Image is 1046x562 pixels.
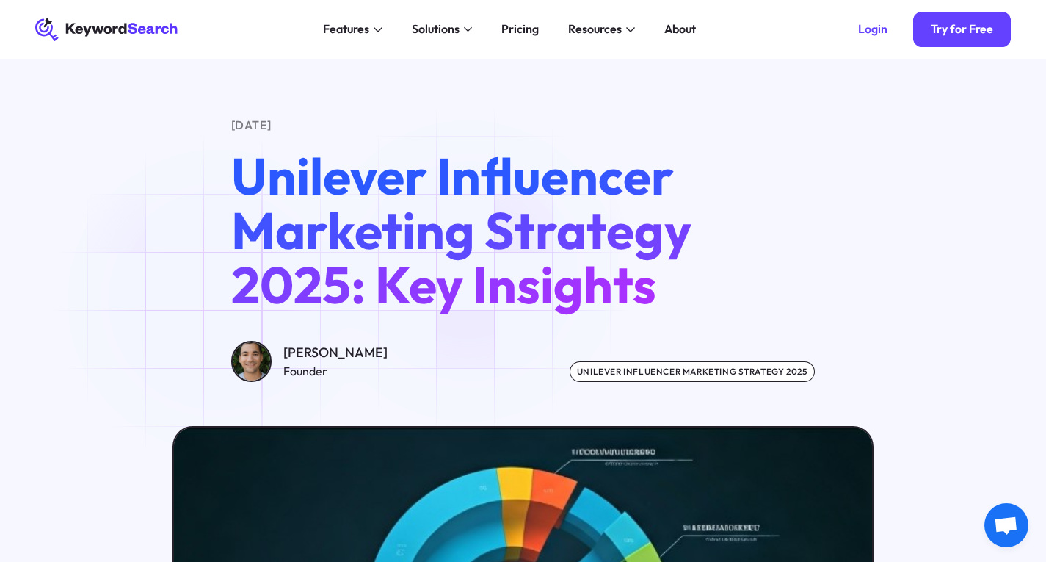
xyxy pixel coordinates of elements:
[984,503,1028,547] div: Open chat
[231,143,691,317] span: Unilever Influencer Marketing Strategy 2025: Key Insights
[840,12,905,47] a: Login
[655,18,705,41] a: About
[931,22,993,37] div: Try for Free
[283,363,388,381] div: Founder
[501,21,539,38] div: Pricing
[664,21,696,38] div: About
[231,117,816,134] div: [DATE]
[493,18,548,41] a: Pricing
[570,361,816,382] div: unilever influencer marketing strategy 2025
[568,21,622,38] div: Resources
[412,21,460,38] div: Solutions
[913,12,1011,47] a: Try for Free
[858,22,887,37] div: Login
[323,21,369,38] div: Features
[283,342,388,363] div: [PERSON_NAME]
